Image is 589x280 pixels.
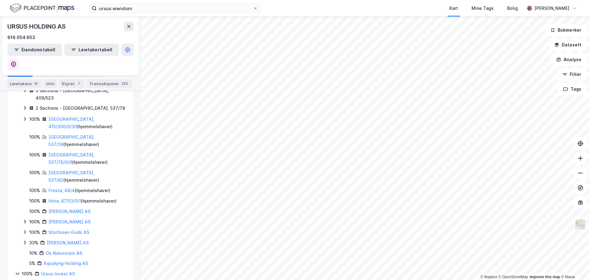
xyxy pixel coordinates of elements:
[29,197,40,205] div: 100%
[449,5,458,12] div: Kart
[48,133,126,148] div: ( hjemmelshaver )
[549,39,587,51] button: Datasett
[48,209,90,214] a: [PERSON_NAME] AS
[48,187,110,194] div: ( hjemmelshaver )
[545,24,587,36] button: Bokmerker
[29,260,35,267] div: 5%
[36,87,126,102] div: 3 Sections - [GEOGRAPHIC_DATA], 409/523
[44,79,57,88] div: Info
[46,250,82,256] a: Os Naturstein AS
[48,197,117,205] div: ( hjemmelshaver )
[29,250,37,257] div: 10%
[29,239,38,246] div: 33%
[7,44,62,56] button: Eiendomstabell
[48,169,126,184] div: ( hjemmelshaver )
[48,170,94,183] a: [GEOGRAPHIC_DATA], 537/82
[36,105,125,112] div: 2 Sections - [GEOGRAPHIC_DATA], 537/78
[29,151,40,159] div: 100%
[97,4,253,13] input: Søk på adresse, matrikkel, gårdeiere, leietakere eller personer
[41,271,75,276] a: Ursus Invest AS
[48,134,94,147] a: [GEOGRAPHIC_DATA], 537/39
[44,261,88,266] a: Aqualyng Holding AS
[7,34,35,41] div: 916 054 653
[33,81,39,87] div: 15
[48,230,89,235] a: Storfosen Gods AS
[29,187,40,194] div: 100%
[48,116,126,130] div: ( hjemmelshaver )
[558,250,589,280] iframe: Chat Widget
[507,5,518,12] div: Bolig
[29,208,40,215] div: 100%
[48,151,126,166] div: ( hjemmelshaver )
[29,218,40,226] div: 100%
[29,116,40,123] div: 100%
[499,275,528,279] a: OpenStreetMap
[472,5,494,12] div: Mine Tags
[47,240,89,245] a: [PERSON_NAME] AS
[120,81,129,87] div: 232
[10,3,74,14] img: logo.f888ab2527a4732fd821a326f86c7f29.svg
[558,83,587,95] button: Tags
[557,68,587,81] button: Filter
[76,81,82,87] div: 7
[64,44,119,56] button: Leietakertabell
[48,198,81,203] a: Hitra, 87/53/0/1
[480,275,497,279] a: Mapbox
[575,219,586,231] img: Z
[59,79,84,88] div: Styret
[87,79,132,88] div: Transaksjoner
[48,188,75,193] a: Frosta, 48/4
[551,53,587,66] button: Analyse
[48,152,94,165] a: [GEOGRAPHIC_DATA], 537/76/0/9
[29,229,40,236] div: 100%
[7,22,67,31] div: URSUS HOLDING AS
[7,79,41,88] div: Leietakere
[48,116,94,129] a: [GEOGRAPHIC_DATA], 415/300/0/30
[22,270,33,278] div: 100%
[530,275,560,279] a: Improve this map
[534,5,569,12] div: [PERSON_NAME]
[29,133,40,141] div: 100%
[29,169,40,176] div: 100%
[48,219,90,224] a: [PERSON_NAME] AS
